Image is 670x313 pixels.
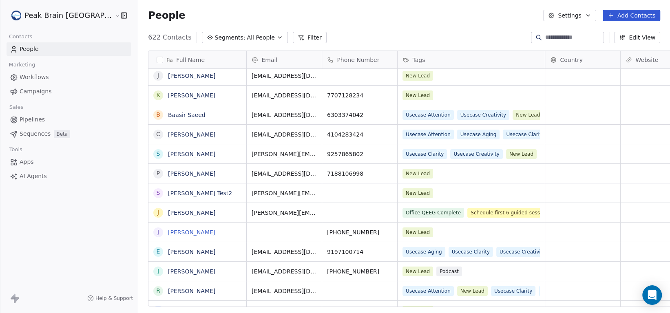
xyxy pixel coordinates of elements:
span: New Lead [457,286,488,296]
span: Beta [54,130,70,138]
span: New Lead [402,227,433,237]
span: [EMAIL_ADDRESS][DOMAIN_NAME] [252,170,317,178]
span: Office QEEG Complete [402,208,464,218]
span: Sequences [20,130,51,138]
span: Usecase Clarity [449,247,493,257]
span: 622 Contacts [148,33,191,42]
a: People [7,42,131,56]
div: J [157,267,159,276]
span: Full Name [176,56,205,64]
span: [PHONE_NUMBER] [327,267,392,276]
span: Tools [6,143,26,156]
a: Apps [7,155,131,169]
span: New Lead [402,71,433,81]
span: 6303374042 [327,111,392,119]
span: Usecase Aging [457,130,500,139]
span: Contacts [5,31,36,43]
span: New Lead [513,110,543,120]
span: Schedule first 6 guided sessions [467,208,553,218]
div: J [157,71,159,80]
span: 7188106998 [327,170,392,178]
div: R [156,287,160,295]
span: Tags [412,56,425,64]
span: [PERSON_NAME][EMAIL_ADDRESS][PERSON_NAME][DOMAIN_NAME] [252,189,317,197]
a: Workflows [7,71,131,84]
span: Sales [6,101,27,113]
span: [PERSON_NAME][EMAIL_ADDRESS][PERSON_NAME][DOMAIN_NAME] [252,150,317,158]
span: Pipelines [20,115,45,124]
div: Open Intercom Messenger [642,285,662,305]
span: Usecase Clarity [491,286,535,296]
div: Email [247,51,322,68]
span: Help & Support [95,295,133,302]
span: All People [247,33,275,42]
a: AI Agents [7,170,131,183]
button: Filter [293,32,327,43]
div: Full Name [148,51,246,68]
div: Phone Number [322,51,397,68]
div: C [156,130,160,139]
span: Campaigns [20,87,51,96]
a: Baasir Saeed [168,112,206,118]
span: Usecase Creativity [539,286,591,296]
span: People [20,45,39,53]
button: Settings [543,10,596,21]
button: Edit View [614,32,660,43]
span: Usecase Clarity [503,130,548,139]
span: Apps [20,158,34,166]
span: Segments: [215,33,245,42]
a: [PERSON_NAME] [168,92,215,99]
div: J [157,228,159,236]
div: Country [545,51,620,68]
span: [EMAIL_ADDRESS][DOMAIN_NAME] [252,248,317,256]
div: S [157,150,160,158]
span: Usecase Creativity [451,149,503,159]
span: Country [560,56,583,64]
a: [PERSON_NAME] [168,209,215,216]
div: Tags [398,51,545,68]
a: [PERSON_NAME] Test2 [168,190,232,196]
div: grid [148,69,247,307]
span: New Lead [402,169,433,179]
span: New Lead [402,267,433,276]
span: [EMAIL_ADDRESS][DOMAIN_NAME] [252,91,317,99]
span: Usecase Creativity [457,110,509,120]
span: Workflows [20,73,49,82]
span: 7707128234 [327,91,392,99]
div: B [156,110,160,119]
div: E [157,247,160,256]
div: P [157,169,160,178]
span: [EMAIL_ADDRESS][DOMAIN_NAME] [252,111,317,119]
span: Usecase Clarity [402,149,447,159]
span: Usecase Attention [402,110,454,120]
span: People [148,9,185,22]
div: J [157,208,159,217]
span: [EMAIL_ADDRESS][DOMAIN_NAME] [252,287,317,295]
span: Podcast [436,267,462,276]
a: [PERSON_NAME] [168,249,215,255]
span: [EMAIL_ADDRESS][DOMAIN_NAME] [252,130,317,139]
span: [PHONE_NUMBER] [327,228,392,236]
a: [PERSON_NAME] [168,170,215,177]
span: Marketing [5,59,39,71]
span: [EMAIL_ADDRESS][DOMAIN_NAME] [252,72,317,80]
span: Usecase Attention [402,286,454,296]
div: S [157,189,160,197]
a: Help & Support [87,295,133,302]
a: [PERSON_NAME] [168,268,215,275]
span: 4104283424 [327,130,392,139]
span: New Lead [402,188,433,198]
span: Phone Number [337,56,379,64]
span: Usecase Aging [402,247,445,257]
a: [PERSON_NAME] [168,229,215,236]
span: 9197100714 [327,248,392,256]
button: Peak Brain [GEOGRAPHIC_DATA] [10,9,109,22]
img: Peak%20Brain%20Logo.png [11,11,21,20]
a: Pipelines [7,113,131,126]
a: SequencesBeta [7,127,131,141]
a: [PERSON_NAME] [168,131,215,138]
span: Usecase Creativity [496,247,548,257]
a: Campaigns [7,85,131,98]
span: New Lead [506,149,537,159]
a: [PERSON_NAME] [168,151,215,157]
